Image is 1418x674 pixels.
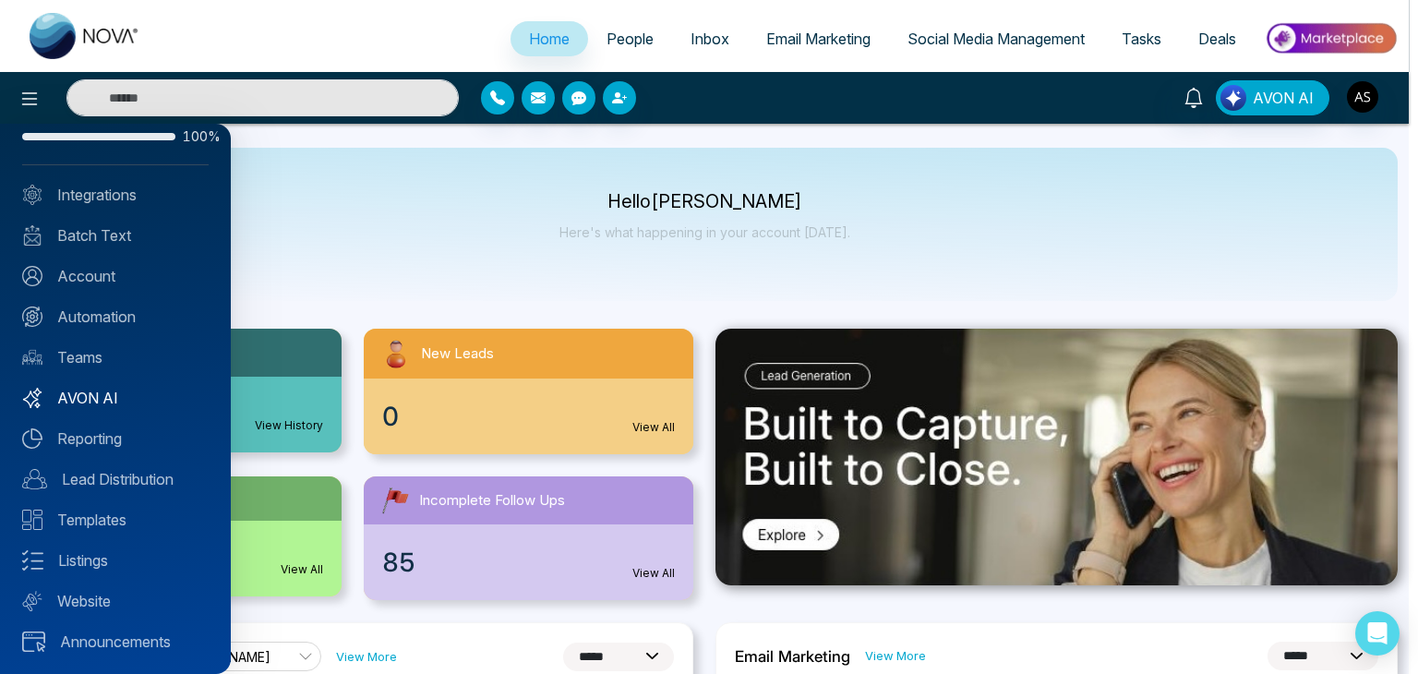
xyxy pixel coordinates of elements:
img: Integrated.svg [22,185,42,205]
a: Batch Text [22,224,209,247]
img: Listings.svg [22,550,43,571]
a: Integrations [22,184,209,206]
a: Automation [22,306,209,328]
a: Teams [22,346,209,368]
img: Automation.svg [22,307,42,327]
a: Account [22,265,209,287]
a: Lead Distribution [22,468,209,490]
img: Lead-dist.svg [22,469,47,489]
a: Reporting [22,427,209,450]
img: team.svg [22,347,42,367]
span: 100% [183,130,209,143]
a: Listings [22,549,209,572]
img: Account.svg [22,266,42,286]
img: Templates.svg [22,510,42,530]
img: Website.svg [22,591,42,611]
img: Avon-AI.svg [22,388,42,408]
img: batch_text_white.png [22,225,42,246]
a: Website [22,590,209,612]
div: Open Intercom Messenger [1355,611,1400,656]
img: Reporting.svg [22,428,42,449]
img: announcements.svg [22,632,45,652]
a: AVON AI [22,387,209,409]
a: Announcements [22,631,209,653]
a: Templates [22,509,209,531]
